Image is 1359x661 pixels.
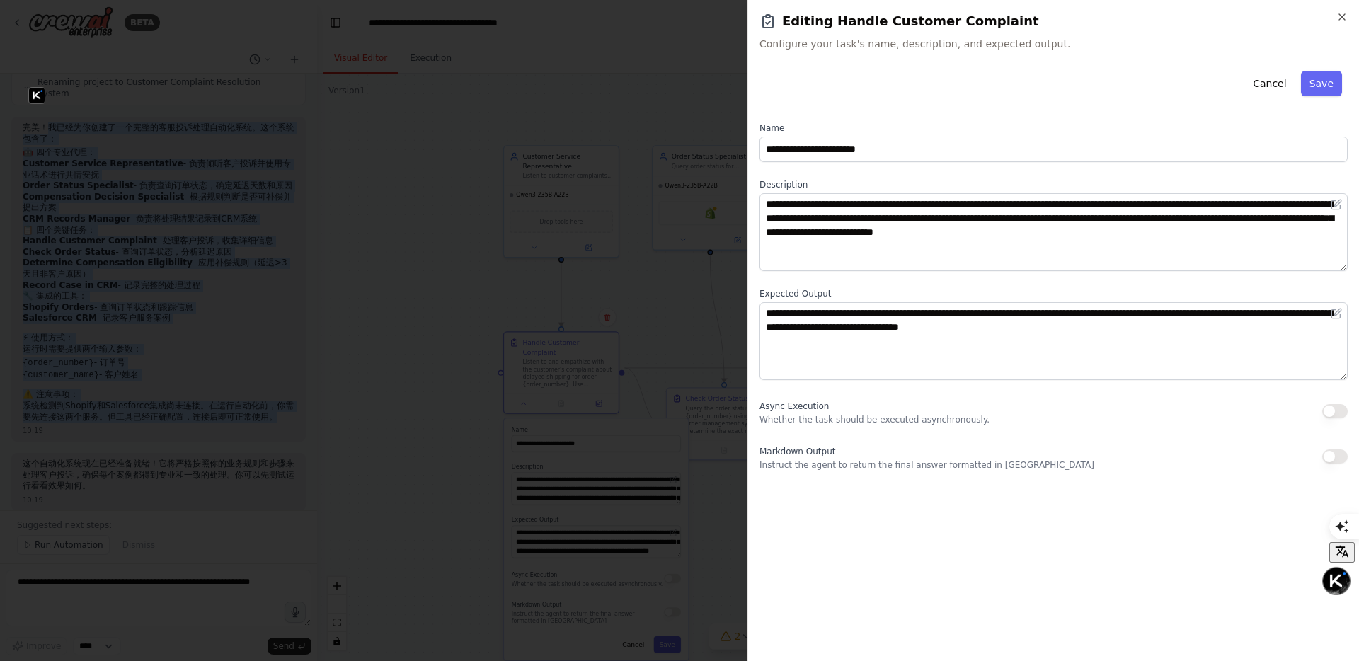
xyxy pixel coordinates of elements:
label: Description [759,179,1348,190]
label: Expected Output [759,288,1348,299]
label: Name [759,122,1348,134]
button: Save [1301,71,1342,96]
h2: Editing Handle Customer Complaint [759,11,1348,31]
span: Async Execution [759,401,829,411]
span: Markdown Output [759,447,835,456]
p: Whether the task should be executed asynchronously. [759,414,990,425]
p: Instruct the agent to return the final answer formatted in [GEOGRAPHIC_DATA] [759,459,1094,471]
button: Cancel [1244,71,1295,96]
button: Open in editor [1328,196,1345,213]
button: Open in editor [1328,305,1345,322]
span: Configure your task's name, description, and expected output. [759,37,1348,51]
